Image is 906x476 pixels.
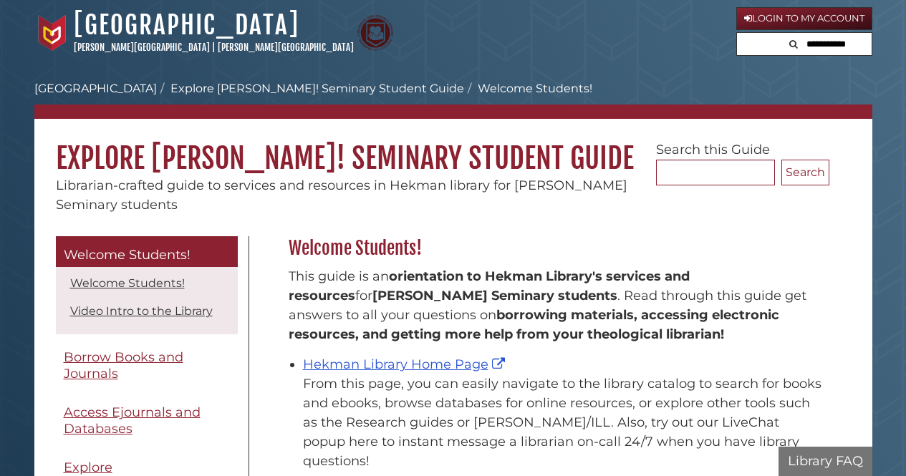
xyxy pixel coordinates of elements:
[56,236,238,268] a: Welcome Students!
[64,247,191,263] span: Welcome Students!
[34,119,872,176] h1: Explore [PERSON_NAME]! Seminary Student Guide
[218,42,354,53] a: [PERSON_NAME][GEOGRAPHIC_DATA]
[779,447,872,476] button: Library FAQ
[464,80,592,97] li: Welcome Students!
[34,80,872,119] nav: breadcrumb
[170,82,464,95] a: Explore [PERSON_NAME]! Seminary Student Guide
[70,304,213,318] a: Video Intro to the Library
[289,307,779,342] b: borrowing materials, accessing electronic resources, and getting more help from your theological ...
[56,178,627,213] span: Librarian-crafted guide to services and resources in Hekman library for [PERSON_NAME] Seminary st...
[64,404,201,437] span: Access Ejournals and Databases
[289,268,690,303] strong: orientation to Hekman Library's services and resources
[70,276,185,290] a: Welcome Students!
[372,288,617,303] strong: [PERSON_NAME] Seminary students
[212,42,216,53] span: |
[789,39,798,49] i: Search
[736,7,872,30] a: Login to My Account
[56,341,238,389] a: Borrow Books and Journals
[34,15,70,51] img: Calvin University
[303,374,822,471] div: From this page, you can easily navigate to the library catalog to search for books and ebooks, br...
[56,397,238,445] a: Access Ejournals and Databases
[281,237,829,260] h2: Welcome Students!
[34,82,157,95] a: [GEOGRAPHIC_DATA]
[785,33,802,52] button: Search
[781,160,829,185] button: Search
[74,9,299,41] a: [GEOGRAPHIC_DATA]
[74,42,210,53] a: [PERSON_NAME][GEOGRAPHIC_DATA]
[64,349,183,382] span: Borrow Books and Journals
[289,268,806,342] span: This guide is an for . Read through this guide get answers to all your questions on
[357,15,393,51] img: Calvin Theological Seminary
[303,356,509,372] a: Hekman Library Home Page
